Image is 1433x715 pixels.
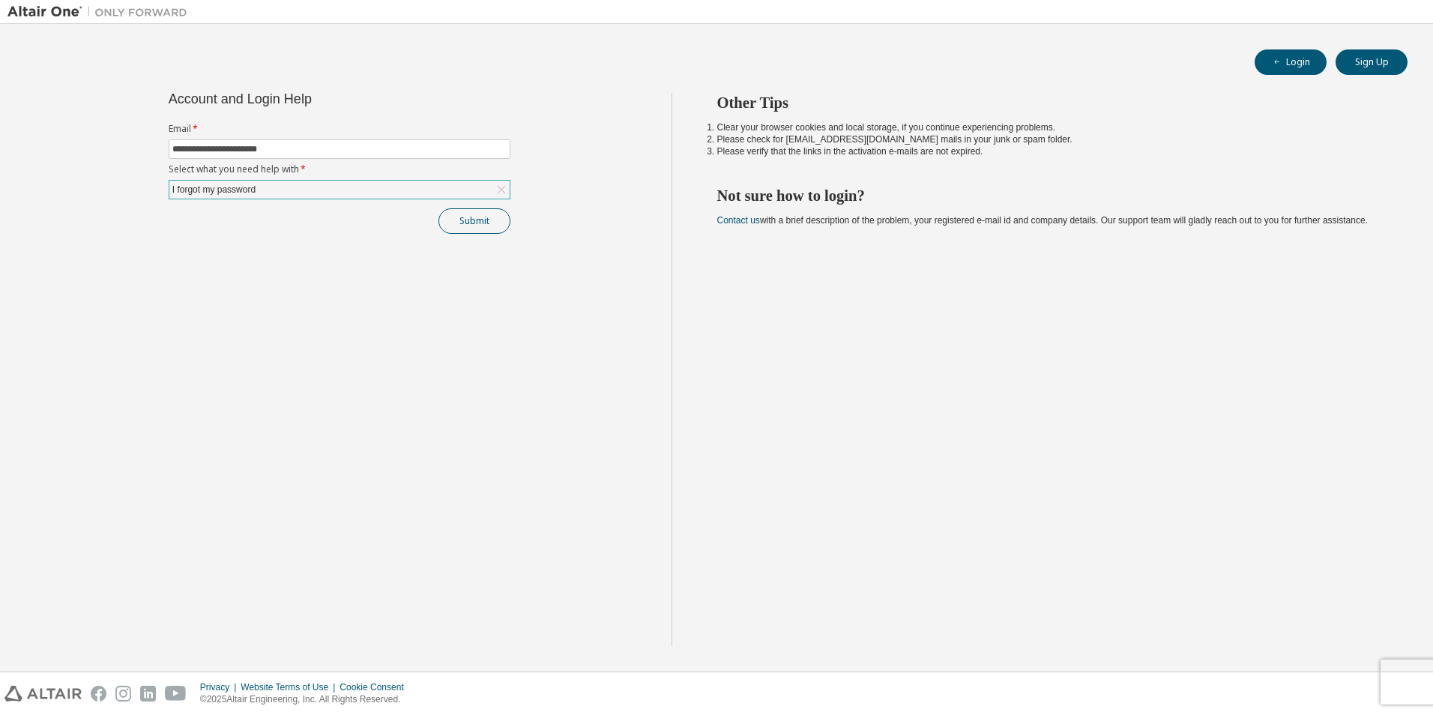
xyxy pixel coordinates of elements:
li: Please check for [EMAIL_ADDRESS][DOMAIN_NAME] mails in your junk or spam folder. [717,133,1381,145]
button: Sign Up [1336,49,1408,75]
div: Cookie Consent [340,681,412,693]
div: Privacy [200,681,241,693]
li: Clear your browser cookies and local storage, if you continue experiencing problems. [717,121,1381,133]
label: Email [169,123,510,135]
img: Altair One [7,4,195,19]
img: facebook.svg [91,686,106,702]
li: Please verify that the links in the activation e-mails are not expired. [717,145,1381,157]
div: I forgot my password [169,181,510,199]
a: Contact us [717,215,760,226]
div: I forgot my password [170,181,258,198]
img: instagram.svg [115,686,131,702]
h2: Not sure how to login? [717,186,1381,205]
span: with a brief description of the problem, your registered e-mail id and company details. Our suppo... [717,215,1368,226]
button: Login [1255,49,1327,75]
img: youtube.svg [165,686,187,702]
div: Website Terms of Use [241,681,340,693]
button: Submit [438,208,510,234]
label: Select what you need help with [169,163,510,175]
p: © 2025 Altair Engineering, Inc. All Rights Reserved. [200,693,413,706]
h2: Other Tips [717,93,1381,112]
div: Account and Login Help [169,93,442,105]
img: altair_logo.svg [4,686,82,702]
img: linkedin.svg [140,686,156,702]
